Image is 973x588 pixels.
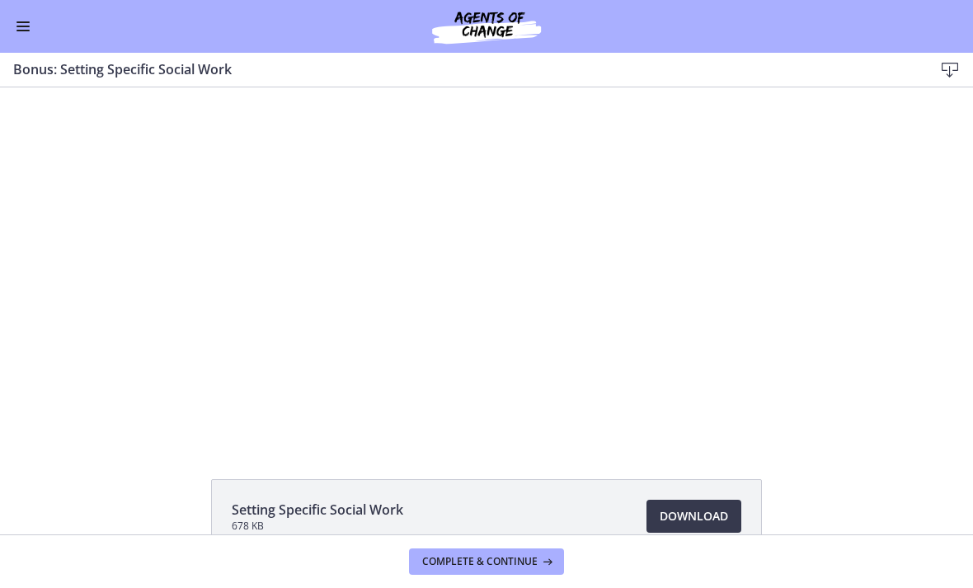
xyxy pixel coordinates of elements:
button: Enable menu [13,16,33,36]
h3: Bonus: Setting Specific Social Work [13,59,907,79]
span: Complete & continue [422,555,538,568]
img: Agents of Change [388,7,585,46]
span: Setting Specific Social Work [232,500,403,520]
button: Complete & continue [409,548,564,575]
a: Download [646,500,741,533]
span: Download [660,506,728,526]
span: 678 KB [232,520,403,533]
